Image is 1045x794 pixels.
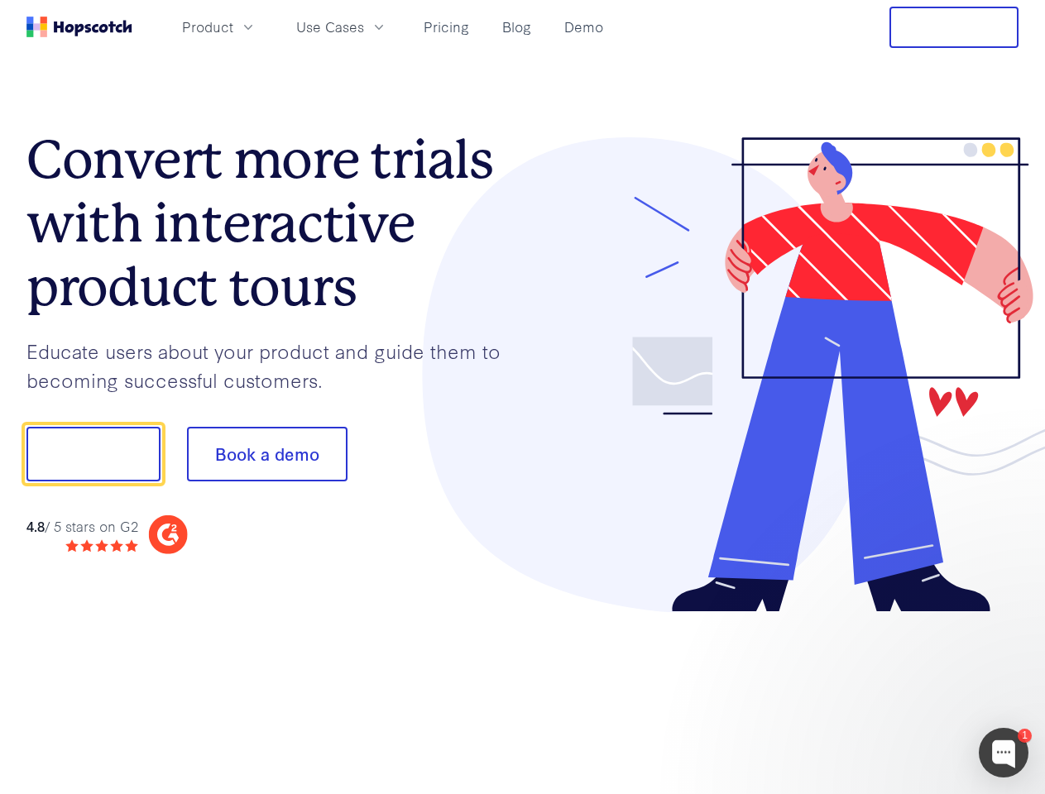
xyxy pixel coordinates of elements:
button: Use Cases [286,13,397,41]
a: Home [26,17,132,37]
a: Pricing [417,13,476,41]
button: Free Trial [889,7,1019,48]
div: / 5 stars on G2 [26,516,138,537]
a: Demo [558,13,610,41]
strong: 4.8 [26,516,45,535]
a: Blog [496,13,538,41]
div: 1 [1018,729,1032,743]
h1: Convert more trials with interactive product tours [26,128,523,318]
p: Educate users about your product and guide them to becoming successful customers. [26,337,523,394]
button: Show me! [26,427,161,481]
button: Book a demo [187,427,348,481]
span: Use Cases [296,17,364,37]
button: Product [172,13,266,41]
span: Product [182,17,233,37]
